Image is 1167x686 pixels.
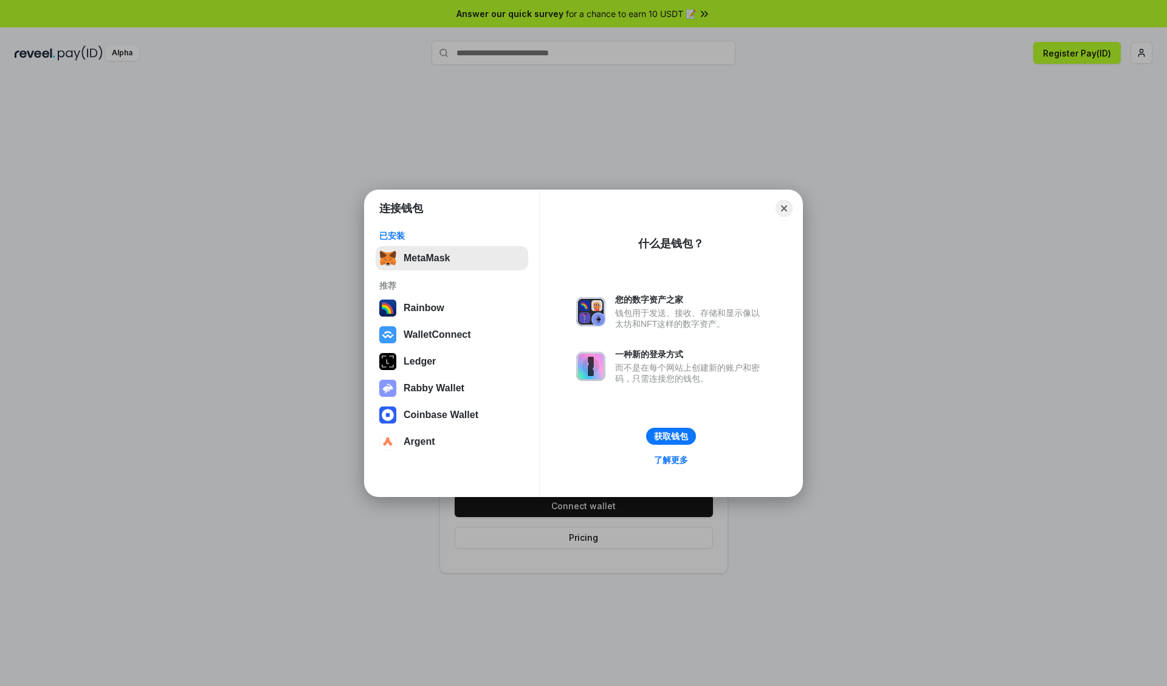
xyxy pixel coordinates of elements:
[404,383,464,394] div: Rabby Wallet
[404,329,471,340] div: WalletConnect
[615,349,766,360] div: 一种新的登录方式
[379,406,396,424] img: svg+xml,%3Csvg%20width%3D%2228%22%20height%3D%2228%22%20viewBox%3D%220%200%2028%2028%22%20fill%3D...
[654,454,688,465] div: 了解更多
[404,253,450,264] div: MetaMask
[379,326,396,343] img: svg+xml,%3Csvg%20width%3D%2228%22%20height%3D%2228%22%20viewBox%3D%220%200%2028%2028%22%20fill%3D...
[376,403,528,427] button: Coinbase Wallet
[379,353,396,370] img: svg+xml,%3Csvg%20xmlns%3D%22http%3A%2F%2Fwww.w3.org%2F2000%2Fsvg%22%20width%3D%2228%22%20height%3...
[646,428,696,445] button: 获取钱包
[615,294,766,305] div: 您的数字资产之家
[776,200,793,217] button: Close
[379,250,396,267] img: svg+xml,%3Csvg%20fill%3D%22none%22%20height%3D%2233%22%20viewBox%3D%220%200%2035%2033%22%20width%...
[404,410,478,420] div: Coinbase Wallet
[376,296,528,320] button: Rainbow
[379,230,525,241] div: 已安装
[376,430,528,454] button: Argent
[654,431,688,442] div: 获取钱包
[404,303,444,314] div: Rainbow
[376,376,528,400] button: Rabby Wallet
[615,307,766,329] div: 钱包用于发送、接收、存储和显示像以太坊和NFT这样的数字资产。
[379,380,396,397] img: svg+xml,%3Csvg%20xmlns%3D%22http%3A%2F%2Fwww.w3.org%2F2000%2Fsvg%22%20fill%3D%22none%22%20viewBox...
[576,352,605,381] img: svg+xml,%3Csvg%20xmlns%3D%22http%3A%2F%2Fwww.w3.org%2F2000%2Fsvg%22%20fill%3D%22none%22%20viewBox...
[376,246,528,270] button: MetaMask
[379,280,525,291] div: 推荐
[376,323,528,347] button: WalletConnect
[576,297,605,326] img: svg+xml,%3Csvg%20xmlns%3D%22http%3A%2F%2Fwww.w3.org%2F2000%2Fsvg%22%20fill%3D%22none%22%20viewBox...
[615,362,766,384] div: 而不是在每个网站上创建新的账户和密码，只需连接您的钱包。
[379,300,396,317] img: svg+xml,%3Csvg%20width%3D%22120%22%20height%3D%22120%22%20viewBox%3D%220%200%20120%20120%22%20fil...
[379,433,396,450] img: svg+xml,%3Csvg%20width%3D%2228%22%20height%3D%2228%22%20viewBox%3D%220%200%2028%2028%22%20fill%3D...
[379,201,423,216] h1: 连接钱包
[376,349,528,374] button: Ledger
[404,356,436,367] div: Ledger
[638,236,704,251] div: 什么是钱包？
[647,452,695,468] a: 了解更多
[404,436,435,447] div: Argent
